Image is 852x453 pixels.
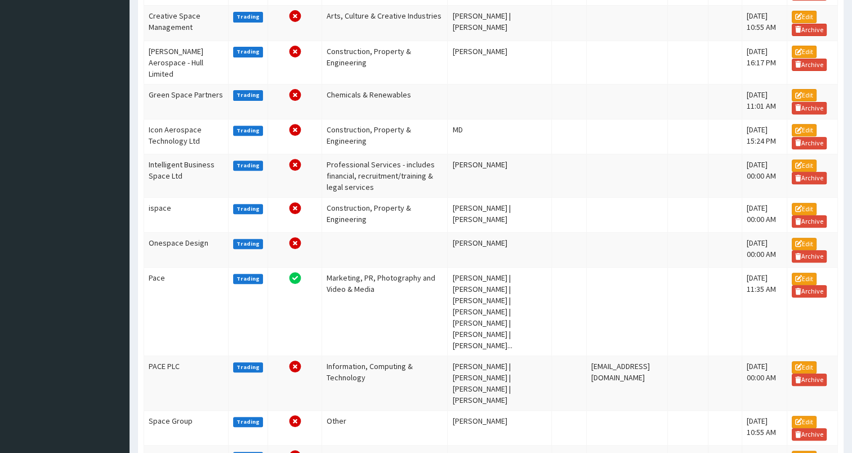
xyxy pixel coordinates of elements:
a: Archive [792,59,827,71]
a: Edit [792,273,817,285]
label: Trading [233,417,264,427]
label: Trading [233,47,264,57]
td: [PERSON_NAME] [448,154,552,197]
a: Edit [792,89,817,101]
td: [DATE] 00:00 AM [742,197,787,232]
label: Trading [233,204,264,214]
td: [PERSON_NAME] | [PERSON_NAME] [448,6,552,41]
td: Information, Computing & Technology [322,356,448,411]
a: Archive [792,24,827,36]
a: Edit [792,416,817,428]
td: [DATE] 10:55 AM [742,411,787,446]
a: Archive [792,102,827,114]
td: [PERSON_NAME] | [PERSON_NAME] [448,197,552,232]
td: [DATE] 16:17 PM [742,41,787,84]
td: [EMAIL_ADDRESS][DOMAIN_NAME] [587,356,668,411]
td: [PERSON_NAME] Aerospace - Hull Limited [144,41,229,84]
td: Intelligent Business Space Ltd [144,154,229,197]
td: Arts, Culture & Creative Industries [322,6,448,41]
a: Edit [792,361,817,374]
td: Green Space Partners [144,84,229,119]
td: [PERSON_NAME] [448,41,552,84]
td: Space Group [144,411,229,446]
td: Chemicals & Renewables [322,84,448,119]
td: Pace [144,268,229,356]
td: Onespace Design [144,233,229,268]
td: [DATE] 00:00 AM [742,154,787,197]
label: Trading [233,161,264,171]
a: Archive [792,428,827,441]
label: Trading [233,239,264,249]
td: PACE PLC [144,356,229,411]
label: Trading [233,362,264,372]
a: Archive [792,374,827,386]
td: Construction, Property & Engineering [322,197,448,232]
a: Edit [792,46,817,58]
td: [DATE] 10:55 AM [742,6,787,41]
td: [PERSON_NAME] [448,411,552,446]
td: Professional Services - includes financial, recruitment/training & legal services [322,154,448,197]
a: Edit [792,203,817,215]
td: Marketing, PR, Photography and Video & Media [322,268,448,356]
td: [PERSON_NAME] | [PERSON_NAME] | [PERSON_NAME] | [PERSON_NAME] | [PERSON_NAME] | [PERSON_NAME] | [... [448,268,552,356]
td: Other [322,411,448,446]
a: Archive [792,285,827,297]
a: Edit [792,238,817,250]
td: [PERSON_NAME] | [PERSON_NAME] | [PERSON_NAME] | [PERSON_NAME] [448,356,552,411]
td: ispace [144,197,229,232]
a: Edit [792,159,817,172]
a: Archive [792,172,827,184]
td: [PERSON_NAME] [448,233,552,268]
td: Icon Aerospace Technology Ltd [144,119,229,154]
td: Construction, Property & Engineering [322,41,448,84]
label: Trading [233,12,264,22]
a: Edit [792,124,817,136]
a: Archive [792,250,827,263]
a: Archive [792,137,827,149]
td: [DATE] 00:00 AM [742,356,787,411]
td: Creative Space Management [144,6,229,41]
td: [DATE] 11:35 AM [742,268,787,356]
td: [DATE] 15:24 PM [742,119,787,154]
td: [DATE] 11:01 AM [742,84,787,119]
td: MD [448,119,552,154]
label: Trading [233,90,264,100]
label: Trading [233,126,264,136]
label: Trading [233,274,264,284]
td: Construction, Property & Engineering [322,119,448,154]
a: Edit [792,11,817,23]
td: [DATE] 00:00 AM [742,233,787,268]
a: Archive [792,215,827,228]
